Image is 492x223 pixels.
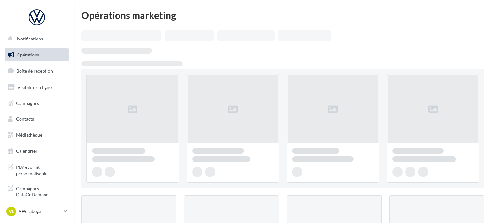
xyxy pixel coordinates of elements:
a: Boîte de réception [4,64,70,78]
a: PLV et print personnalisable [4,160,70,179]
span: Contacts [16,116,34,122]
div: Opérations marketing [81,10,484,20]
span: Boîte de réception [16,68,53,73]
span: Calendrier [16,148,37,154]
button: Notifications [4,32,67,46]
a: Médiathèque [4,128,70,142]
span: PLV et print personnalisable [16,163,66,176]
a: Campagnes [4,97,70,110]
span: Notifications [17,36,43,41]
a: Calendrier [4,144,70,158]
a: VL VW Labège [5,205,69,218]
a: Visibilité en ligne [4,81,70,94]
a: Campagnes DataOnDemand [4,182,70,201]
span: Opérations [17,52,39,57]
span: Visibilité en ligne [17,84,52,90]
a: Contacts [4,112,70,126]
span: Campagnes [16,100,39,106]
span: VL [9,208,14,215]
span: Médiathèque [16,132,42,138]
p: VW Labège [19,208,61,215]
a: Opérations [4,48,70,62]
span: Campagnes DataOnDemand [16,184,66,198]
